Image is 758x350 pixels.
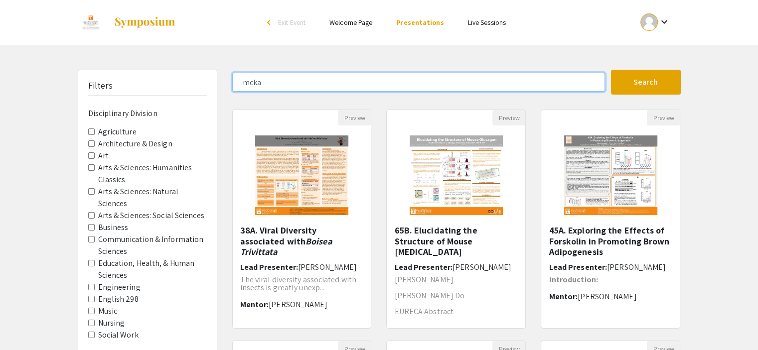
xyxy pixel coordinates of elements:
div: Open Presentation <p>65B. Elucidating the Structure of Mouse Glucagon</p> [386,110,526,329]
h6: Lead Presenter: [549,262,672,272]
h5: 45A. Exploring the Effects of Forskolin in Promoting Brown Adipogenesis [549,225,672,257]
span: [PERSON_NAME] [607,262,666,272]
label: Nursing [98,317,125,329]
img: EUReCA 2024 [78,10,104,35]
label: Business [98,222,129,233]
span: Mentor: [240,299,269,310]
div: Open Presentation <p>38A. Viral Diversity associated with <em>Boisea Trivittata</em></p> [232,110,372,329]
a: EUReCA 2024 [78,10,176,35]
button: Expand account dropdown [630,11,680,33]
button: Preview [492,110,525,125]
h6: Lead Presenter: [394,262,518,272]
input: Search Keyword(s) Or Author(s) [232,73,605,92]
label: Music [98,305,118,317]
span: [PERSON_NAME] [269,299,327,310]
p: [PERSON_NAME] Do [394,292,518,300]
label: Arts & Sciences: Social Sciences [98,210,204,222]
label: Art [98,150,109,162]
label: Architecture & Design [98,138,172,150]
strong: Introduction: [549,274,598,285]
span: Mentor: [549,291,578,302]
em: Boisea Trivittata [240,235,332,258]
p: EURECA Abstract [394,308,518,316]
img: Symposium by ForagerOne [114,16,176,28]
label: English 298 [98,293,139,305]
img: <p>38A. Viral Diversity associated with <em>Boisea Trivittata</em></p> [245,125,358,225]
a: Live Sessions [468,18,506,27]
span: [PERSON_NAME] [578,291,636,302]
iframe: Chat [7,305,42,343]
span: The viral diversity associated with insects is greatly unexp... [240,274,357,293]
h6: Disciplinary Division [88,109,207,118]
label: Engineering [98,281,141,293]
a: Welcome Page [329,18,372,27]
button: Preview [338,110,371,125]
a: Presentations [396,18,444,27]
mat-icon: Expand account dropdown [658,16,670,28]
span: Exit Event [278,18,305,27]
div: arrow_back_ios [267,19,273,25]
label: Agriculture [98,126,137,138]
button: Search [611,70,681,95]
label: Arts & Sciences: Natural Sciences [98,186,207,210]
span: [PERSON_NAME] [298,262,357,272]
h5: Filters [88,80,113,91]
img: <p>65B. Elucidating the Structure of Mouse Glucagon</p> [400,125,513,225]
p: [PERSON_NAME] [394,276,518,284]
label: Arts & Sciences: Humanities Classics [98,162,207,186]
h6: Lead Presenter: [240,262,364,272]
label: Education, Health, & Human Sciences [98,257,207,281]
h5: 65B. Elucidating the Structure of Mouse [MEDICAL_DATA] [394,225,518,257]
button: Preview [647,110,680,125]
label: Social Work [98,329,139,341]
h5: 38A. Viral Diversity associated with [240,225,364,257]
label: Communication & Information Sciences [98,233,207,257]
img: <p>45A. Exploring the Effects of Forskolin in Promoting Brown Adipogenesis</p><p><br></p> [554,125,667,225]
div: Open Presentation <p>45A. Exploring the Effects of Forskolin in Promoting Brown Adipogenesis</p><... [541,110,680,329]
span: [PERSON_NAME] [453,262,511,272]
